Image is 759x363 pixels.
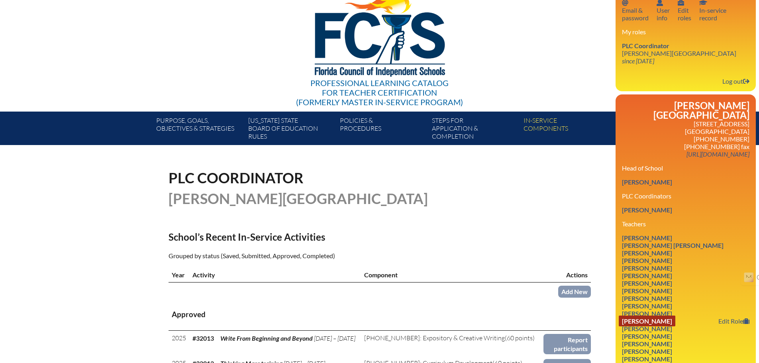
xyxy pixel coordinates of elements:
[245,115,337,145] a: [US_STATE] StateBoard of Education rules
[619,338,675,349] a: [PERSON_NAME]
[619,204,675,215] a: [PERSON_NAME]
[619,300,675,311] a: [PERSON_NAME]
[619,308,675,319] a: [PERSON_NAME]
[220,334,313,342] span: Write From Beginning and Beyond
[619,263,675,273] a: [PERSON_NAME]
[296,78,463,107] div: Professional Learning Catalog (formerly Master In-service Program)
[622,120,749,158] p: [STREET_ADDRESS] [GEOGRAPHIC_DATA] [PHONE_NUMBER] [PHONE_NUMBER] fax
[619,247,675,258] a: [PERSON_NAME]
[169,331,189,356] td: 2025
[558,286,591,297] a: Add New
[619,177,675,187] a: [PERSON_NAME]
[169,190,428,207] span: [PERSON_NAME][GEOGRAPHIC_DATA]
[622,192,749,200] h3: PLC Coordinators
[619,240,727,251] a: [PERSON_NAME] [PERSON_NAME]
[364,334,505,342] span: [PHONE_NUMBER]: Expository & Creative Writing
[619,232,675,243] a: [PERSON_NAME]
[619,255,675,266] a: [PERSON_NAME]
[169,251,449,261] p: Grouped by status (Saved, Submitted, Approved, Completed)
[622,101,749,120] h2: [PERSON_NAME][GEOGRAPHIC_DATA]
[322,88,437,97] span: for Teacher Certification
[622,220,749,228] h3: Teachers
[520,115,612,145] a: In-servicecomponents
[543,334,590,354] a: Report participants
[622,164,749,172] h3: Head of School
[619,331,675,341] a: [PERSON_NAME]
[715,316,753,326] a: Edit Role
[619,40,739,66] a: PLC Coordinator [PERSON_NAME][GEOGRAPHIC_DATA] since [DATE]
[192,334,214,342] b: #32013
[619,270,675,281] a: [PERSON_NAME]
[622,28,749,35] h3: My roles
[619,278,675,288] a: [PERSON_NAME]
[429,115,520,145] a: Steps forapplication & completion
[619,293,675,304] a: [PERSON_NAME]
[619,316,675,326] a: [PERSON_NAME]
[543,267,590,283] th: Actions
[622,57,654,65] i: since [DATE]
[719,76,753,86] a: Log outLog out
[153,115,245,145] a: Purpose, goals,objectives & strategies
[169,231,449,243] h2: School’s Recent In-Service Activities
[361,331,544,356] td: (60 points)
[683,149,753,159] a: [URL][DOMAIN_NAME]
[619,346,675,357] a: [PERSON_NAME]
[169,169,304,186] span: PLC Coordinator
[619,323,675,334] a: [PERSON_NAME]
[361,267,544,283] th: Component
[337,115,428,145] a: Policies &Procedures
[189,267,361,283] th: Activity
[743,78,749,84] svg: Log out
[172,310,588,320] h3: Approved
[314,334,355,342] span: [DATE] – [DATE]
[619,285,675,296] a: [PERSON_NAME]
[622,42,669,49] span: PLC Coordinator
[169,267,189,283] th: Year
